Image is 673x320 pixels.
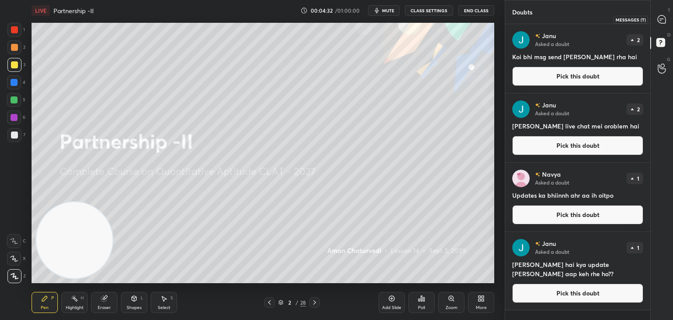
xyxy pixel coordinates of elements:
p: 1 [637,176,639,181]
div: 2 [285,300,294,305]
h4: Partnership -II [53,7,94,15]
p: Janu [542,240,556,247]
div: H [81,296,84,300]
p: Janu [542,32,556,39]
img: no-rating-badge.077c3623.svg [535,172,540,177]
p: Asked a doubt [535,110,569,117]
div: 28 [300,299,306,306]
div: 5 [7,93,25,107]
button: CLASS SETTINGS [405,5,453,16]
img: 6e44c7197206462c8ee6353c1c690b7a.jpg [512,170,530,187]
span: mute [382,7,394,14]
button: End Class [458,5,494,16]
img: no-rating-badge.077c3623.svg [535,103,540,108]
p: G [667,56,670,63]
p: 1 [637,245,639,250]
p: Janu [542,102,556,109]
div: 7 [7,128,25,142]
button: mute [368,5,400,16]
div: 4 [7,75,25,89]
div: / [296,300,298,305]
p: D [667,32,670,38]
div: LIVE [32,5,50,16]
button: Pick this doubt [512,67,643,86]
p: Asked a doubt [535,179,569,186]
div: 6 [7,110,25,124]
div: Add Slide [382,306,401,310]
div: Select [158,306,170,310]
button: Pick this doubt [512,205,643,224]
img: 3 [512,100,530,118]
div: Zoom [446,306,457,310]
h4: [PERSON_NAME] live chat mei oroblem hai [512,121,643,131]
div: Messages (T) [613,16,648,24]
button: Pick this doubt [512,136,643,155]
p: 2 [637,107,640,112]
div: Z [7,269,26,283]
p: Asked a doubt [535,248,569,255]
div: More [476,306,487,310]
img: no-rating-badge.077c3623.svg [535,242,540,246]
div: S [170,296,173,300]
h4: [PERSON_NAME] hai kya update [PERSON_NAME] aap keh rhe ho?? [512,260,643,278]
div: Highlight [66,306,84,310]
p: Navya [542,171,561,178]
button: Pick this doubt [512,284,643,303]
p: Doubts [505,0,539,24]
div: Poll [418,306,425,310]
div: Pen [41,306,49,310]
img: no-rating-badge.077c3623.svg [535,34,540,39]
div: 1 [7,23,25,37]
div: Shapes [127,306,142,310]
div: P [51,296,54,300]
h4: Updates ka bhiinnh ahr aa ih oitpo [512,191,643,200]
p: T [668,7,670,14]
div: 3 [7,58,25,72]
p: 2 [637,37,640,43]
img: 3 [512,31,530,49]
div: 2 [7,40,25,54]
div: X [7,252,26,266]
div: C [7,234,26,248]
h4: Koi bhi msg send [PERSON_NAME] rha hai [512,52,643,61]
div: L [141,296,143,300]
img: 3 [512,239,530,256]
p: Asked a doubt [535,40,569,47]
div: Eraser [98,306,111,310]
